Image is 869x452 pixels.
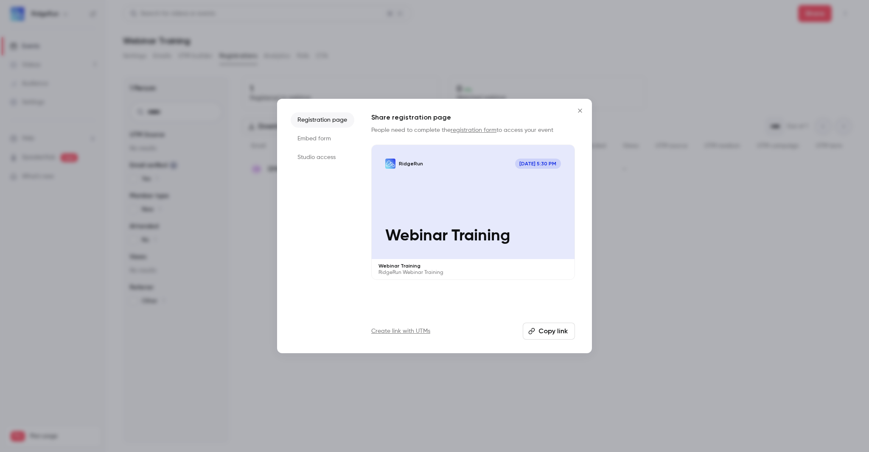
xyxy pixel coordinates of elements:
p: Webinar Training [385,227,561,245]
a: registration form [451,127,496,133]
button: Close [572,102,589,119]
span: [DATE] 5:30 PM [515,159,561,169]
p: RidgeRun Webinar Training [378,269,568,276]
img: Webinar Training [385,159,395,169]
a: Webinar TrainingRidgeRun[DATE] 5:30 PMWebinar TrainingWebinar TrainingRidgeRun Webinar Training [371,145,575,280]
p: People need to complete the to access your event [371,126,575,134]
h1: Share registration page [371,112,575,123]
li: Studio access [291,150,354,165]
p: RidgeRun [399,160,423,167]
li: Embed form [291,131,354,146]
a: Create link with UTMs [371,327,430,335]
li: Registration page [291,112,354,128]
button: Copy link [523,323,575,340]
p: Webinar Training [378,262,568,269]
